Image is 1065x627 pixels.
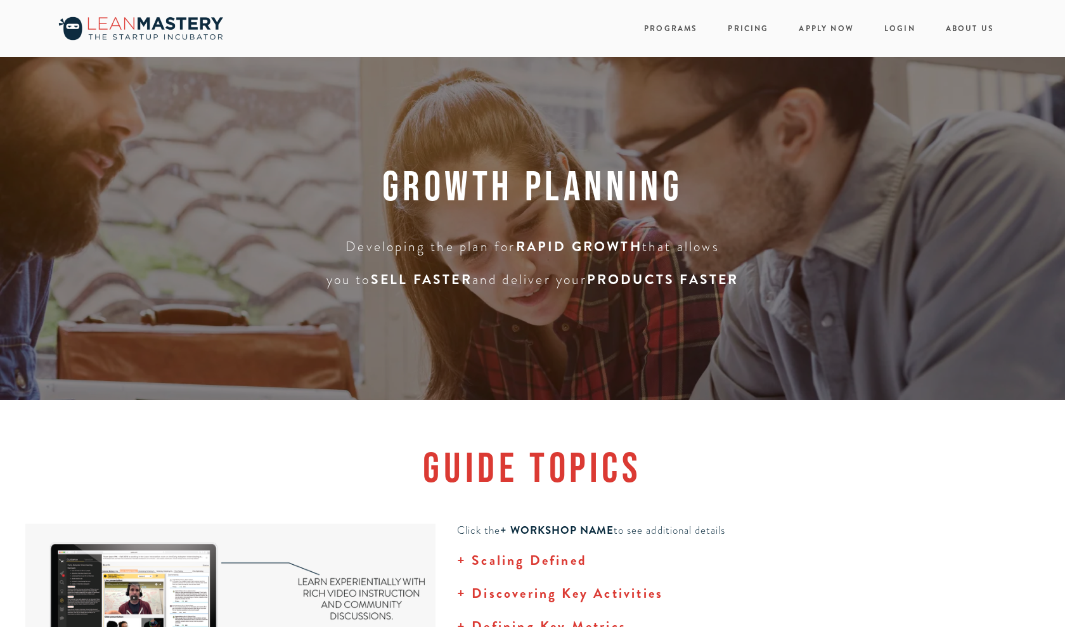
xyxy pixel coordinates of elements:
[728,20,768,37] a: Pricing
[457,551,587,570] strong: + Scaling Defined
[644,23,697,34] a: Programs
[371,270,472,289] strong: SELL FASTER
[25,444,1040,491] h1: GUIDE Topics
[25,270,1040,290] h3: you to and deliver your
[52,13,229,44] img: LeanMastery, the incubator your startup needs to get going, grow &amp; thrive
[516,237,642,256] strong: RAPID GROWTH
[500,522,614,538] strong: + WORKSHOP NAME
[457,524,1040,538] p: Click the to see additional details
[946,20,994,37] a: About Us
[587,270,739,289] strong: PRODUCTS FASTER
[457,584,663,603] strong: + Discovering Key Activities
[884,20,915,37] a: Login
[25,237,1040,257] h3: Developing the plan for that allows
[25,163,1040,209] h1: Growth planning
[799,20,853,37] a: Apply Now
